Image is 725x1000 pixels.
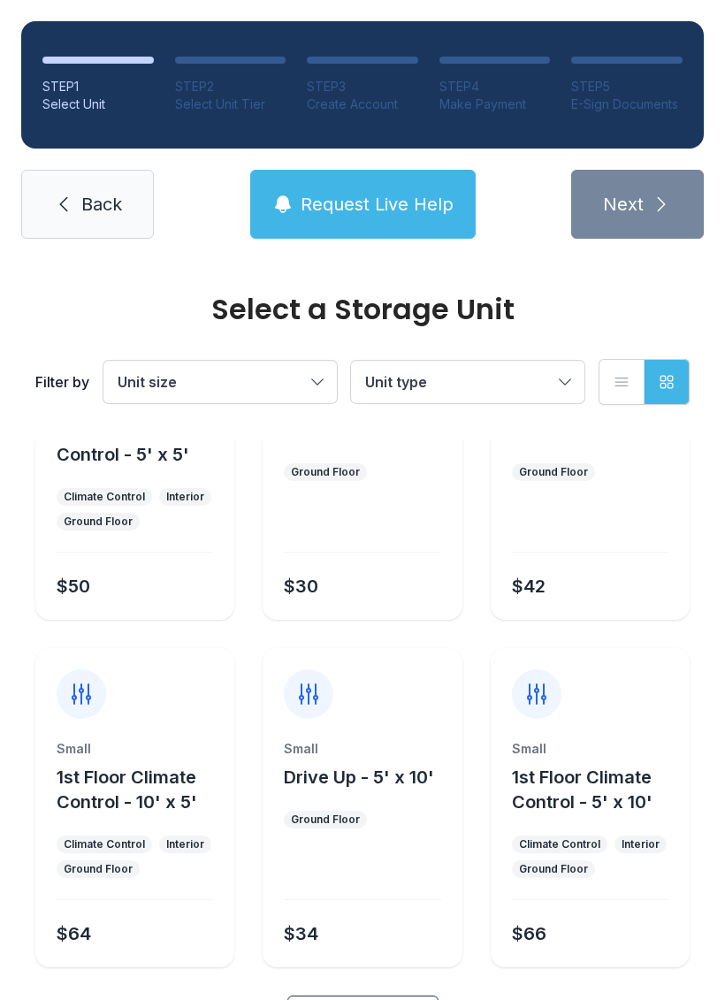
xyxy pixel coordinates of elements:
[622,837,660,851] div: Interior
[42,95,154,113] div: Select Unit
[301,192,454,217] span: Request Live Help
[512,574,546,599] div: $42
[175,78,286,95] div: STEP 2
[57,765,227,814] button: 1st Floor Climate Control - 10' x 5'
[81,192,122,217] span: Back
[519,837,600,851] div: Climate Control
[571,78,683,95] div: STEP 5
[57,740,213,758] div: Small
[35,371,89,393] div: Filter by
[118,373,177,391] span: Unit size
[57,921,91,946] div: $64
[284,921,318,946] div: $34
[64,515,133,529] div: Ground Floor
[571,95,683,113] div: E-Sign Documents
[512,765,683,814] button: 1st Floor Climate Control - 5' x 10'
[103,361,337,403] button: Unit size
[291,465,360,479] div: Ground Floor
[512,921,546,946] div: $66
[519,862,588,876] div: Ground Floor
[64,862,133,876] div: Ground Floor
[512,740,668,758] div: Small
[284,765,434,790] button: Drive Up - 5' x 10'
[519,465,588,479] div: Ground Floor
[42,78,154,95] div: STEP 1
[291,813,360,827] div: Ground Floor
[284,740,440,758] div: Small
[35,295,690,324] div: Select a Storage Unit
[307,78,418,95] div: STEP 3
[365,373,427,391] span: Unit type
[512,767,652,813] span: 1st Floor Climate Control - 5' x 10'
[57,417,227,467] button: 1st Floor Climate Control - 5' x 5'
[57,574,90,599] div: $50
[64,837,145,851] div: Climate Control
[166,837,204,851] div: Interior
[64,490,145,504] div: Climate Control
[166,490,204,504] div: Interior
[175,95,286,113] div: Select Unit Tier
[57,767,197,813] span: 1st Floor Climate Control - 10' x 5'
[603,192,644,217] span: Next
[351,361,584,403] button: Unit type
[284,574,318,599] div: $30
[439,78,551,95] div: STEP 4
[284,767,434,788] span: Drive Up - 5' x 10'
[307,95,418,113] div: Create Account
[439,95,551,113] div: Make Payment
